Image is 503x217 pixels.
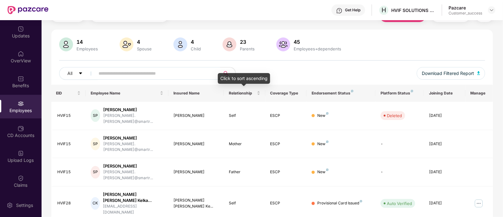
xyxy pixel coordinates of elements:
[229,113,260,119] div: Self
[103,135,164,141] div: [PERSON_NAME]
[223,37,236,51] img: svg+xml;base64,PHN2ZyB4bWxucz0iaHR0cDovL3d3dy53My5vcmcvMjAwMC9zdmciIHhtbG5zOnhsaW5rPSJodHRwOi8vd3...
[14,202,35,208] div: Settings
[317,113,329,119] div: New
[417,67,485,80] button: Download Filtered Report
[18,125,24,132] img: svg+xml;base64,PHN2ZyBpZD0iQ0RfQWNjb3VudHMiIGRhdGEtbmFtZT0iQ0QgQWNjb3VudHMiIHhtbG5zPSJodHRwOi8vd3...
[317,141,329,147] div: New
[173,37,187,51] img: svg+xml;base64,PHN2ZyB4bWxucz0iaHR0cDovL3d3dy53My5vcmcvMjAwMC9zdmciIHhtbG5zOnhsaW5rPSJodHRwOi8vd3...
[76,39,99,45] div: 14
[270,113,302,119] div: ESCP
[239,46,256,51] div: Parents
[7,202,13,208] img: svg+xml;base64,PHN2ZyBpZD0iU2V0dGluZy0yMHgyMCIgeG1sbnM9Imh0dHA6Ly93d3cudzMub3JnLzIwMDAvc3ZnIiB3aW...
[91,197,100,210] div: CK
[317,200,362,206] div: Provisional Card Issued
[391,7,435,13] div: HVIF SOLUTIONS PRIVATE LIMITED
[18,175,24,181] img: svg+xml;base64,PHN2ZyBpZD0iQ2xhaW0iIHhtbG5zPSJodHRwOi8vd3d3LnczLm9yZy8yMDAwL3N2ZyIgd2lkdGg9IjIwIi...
[68,70,73,77] span: All
[58,141,81,147] div: HVIF15
[317,169,329,175] div: New
[91,109,100,122] div: SP
[18,51,24,57] img: svg+xml;base64,PHN2ZyBpZD0iSG9tZSIgeG1sbnM9Imh0dHA6Ly93d3cudzMub3JnLzIwMDAvc3ZnIiB3aWR0aD0iMjAiIG...
[239,39,256,45] div: 23
[103,107,164,113] div: [PERSON_NAME]
[18,100,24,107] img: svg+xml;base64,PHN2ZyBpZD0iRW1wbG95ZWVzIiB4bWxucz0iaHR0cDovL3d3dy53My5vcmcvMjAwMC9zdmciIHdpZHRoPS...
[51,85,86,102] th: EID
[489,8,494,13] img: svg+xml;base64,PHN2ZyBpZD0iRHJvcGRvd24tMzJ4MzIiIHhtbG5zPSJodHRwOi8vd3d3LnczLm9yZy8yMDAwL3N2ZyIgd2...
[376,130,424,158] td: -
[424,85,466,102] th: Joining Date
[293,46,343,51] div: Employees+dependents
[429,113,461,119] div: [DATE]
[429,200,461,206] div: [DATE]
[59,67,98,80] button: Allcaret-down
[411,90,413,92] img: svg+xml;base64,PHN2ZyB4bWxucz0iaHR0cDovL3d3dy53My5vcmcvMjAwMC9zdmciIHdpZHRoPSI4IiBoZWlnaHQ9IjgiIH...
[229,91,256,96] span: Relationship
[136,39,153,45] div: 4
[103,141,164,153] div: [PERSON_NAME].[PERSON_NAME]@smartr...
[190,39,202,45] div: 4
[58,200,81,206] div: HVIF28
[229,200,260,206] div: Self
[173,169,218,175] div: [PERSON_NAME]
[173,141,218,147] div: [PERSON_NAME]
[173,197,218,209] div: [PERSON_NAME] [PERSON_NAME] Ke...
[59,37,73,51] img: svg+xml;base64,PHN2ZyB4bWxucz0iaHR0cDovL3d3dy53My5vcmcvMjAwMC9zdmciIHhtbG5zOnhsaW5rPSJodHRwOi8vd3...
[229,169,260,175] div: Father
[103,113,164,125] div: [PERSON_NAME].[PERSON_NAME]@smartr...
[220,71,232,76] span: search
[466,85,493,102] th: Manage
[387,200,412,207] div: Auto Verified
[351,90,353,92] img: svg+xml;base64,PHN2ZyB4bWxucz0iaHR0cDovL3d3dy53My5vcmcvMjAwMC9zdmciIHdpZHRoPSI4IiBoZWlnaHQ9IjgiIH...
[220,67,236,80] button: search
[18,26,24,32] img: svg+xml;base64,PHN2ZyBpZD0iVXBkYXRlZCIgeG1sbnM9Imh0dHA6Ly93d3cudzMub3JnLzIwMDAvc3ZnIiB3aWR0aD0iMj...
[449,11,482,16] div: Customer_success
[168,85,223,102] th: Insured Name
[381,6,386,14] span: H
[276,37,290,51] img: svg+xml;base64,PHN2ZyB4bWxucz0iaHR0cDovL3d3dy53My5vcmcvMjAwMC9zdmciIHhtbG5zOnhsaW5rPSJodHRwOi8vd3...
[18,76,24,82] img: svg+xml;base64,PHN2ZyBpZD0iQmVuZWZpdHMiIHhtbG5zPSJodHRwOi8vd3d3LnczLm9yZy8yMDAwL3N2ZyIgd2lkdGg9Ij...
[326,140,329,143] img: svg+xml;base64,PHN2ZyB4bWxucz0iaHR0cDovL3d3dy53My5vcmcvMjAwMC9zdmciIHdpZHRoPSI4IiBoZWlnaHQ9IjgiIH...
[224,85,265,102] th: Relationship
[387,112,402,119] div: Deleted
[326,168,329,171] img: svg+xml;base64,PHN2ZyB4bWxucz0iaHR0cDovL3d3dy53My5vcmcvMjAwMC9zdmciIHdpZHRoPSI4IiBoZWlnaHQ9IjgiIH...
[477,71,480,75] img: svg+xml;base64,PHN2ZyB4bWxucz0iaHR0cDovL3d3dy53My5vcmcvMjAwMC9zdmciIHhtbG5zOnhsaW5rPSJodHRwOi8vd3...
[429,169,461,175] div: [DATE]
[376,158,424,186] td: -
[293,39,343,45] div: 45
[78,71,83,76] span: caret-down
[76,46,99,51] div: Employees
[58,169,81,175] div: HVIF15
[218,73,270,84] div: Click to sort ascending
[103,191,163,203] div: [PERSON_NAME] [PERSON_NAME] Kelka...
[449,5,482,11] div: Pazcare
[103,163,164,169] div: [PERSON_NAME]
[120,37,133,51] img: svg+xml;base64,PHN2ZyB4bWxucz0iaHR0cDovL3d3dy53My5vcmcvMjAwMC9zdmciIHhtbG5zOnhsaW5rPSJodHRwOi8vd3...
[326,112,329,115] img: svg+xml;base64,PHN2ZyB4bWxucz0iaHR0cDovL3d3dy53My5vcmcvMjAwMC9zdmciIHdpZHRoPSI4IiBoZWlnaHQ9IjgiIH...
[103,169,164,181] div: [PERSON_NAME].[PERSON_NAME]@smartr...
[91,91,159,96] span: Employee Name
[429,141,461,147] div: [DATE]
[474,198,484,208] img: manageButton
[103,203,163,215] div: [EMAIL_ADDRESS][DOMAIN_NAME]
[265,85,307,102] th: Coverage Type
[270,169,302,175] div: ESCP
[8,6,48,14] img: New Pazcare Logo
[190,46,202,51] div: Child
[422,70,474,77] span: Download Filtered Report
[336,8,342,14] img: svg+xml;base64,PHN2ZyBpZD0iSGVscC0zMngzMiIgeG1sbnM9Imh0dHA6Ly93d3cudzMub3JnLzIwMDAvc3ZnIiB3aWR0aD...
[136,46,153,51] div: Spouse
[270,200,302,206] div: ESCP
[91,166,100,179] div: SP
[91,138,100,150] div: SP
[345,8,360,13] div: Get Help
[173,113,218,119] div: [PERSON_NAME]
[270,141,302,147] div: ESCP
[56,91,76,96] span: EID
[312,91,370,96] div: Endorsement Status
[360,200,362,203] img: svg+xml;base64,PHN2ZyB4bWxucz0iaHR0cDovL3d3dy53My5vcmcvMjAwMC9zdmciIHdpZHRoPSI4IiBoZWlnaHQ9IjgiIH...
[18,150,24,157] img: svg+xml;base64,PHN2ZyBpZD0iVXBsb2FkX0xvZ3MiIGRhdGEtbmFtZT0iVXBsb2FkIExvZ3MiIHhtbG5zPSJodHRwOi8vd3...
[58,113,81,119] div: HVIF15
[381,91,419,96] div: Platform Status
[86,85,168,102] th: Employee Name
[229,141,260,147] div: Mother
